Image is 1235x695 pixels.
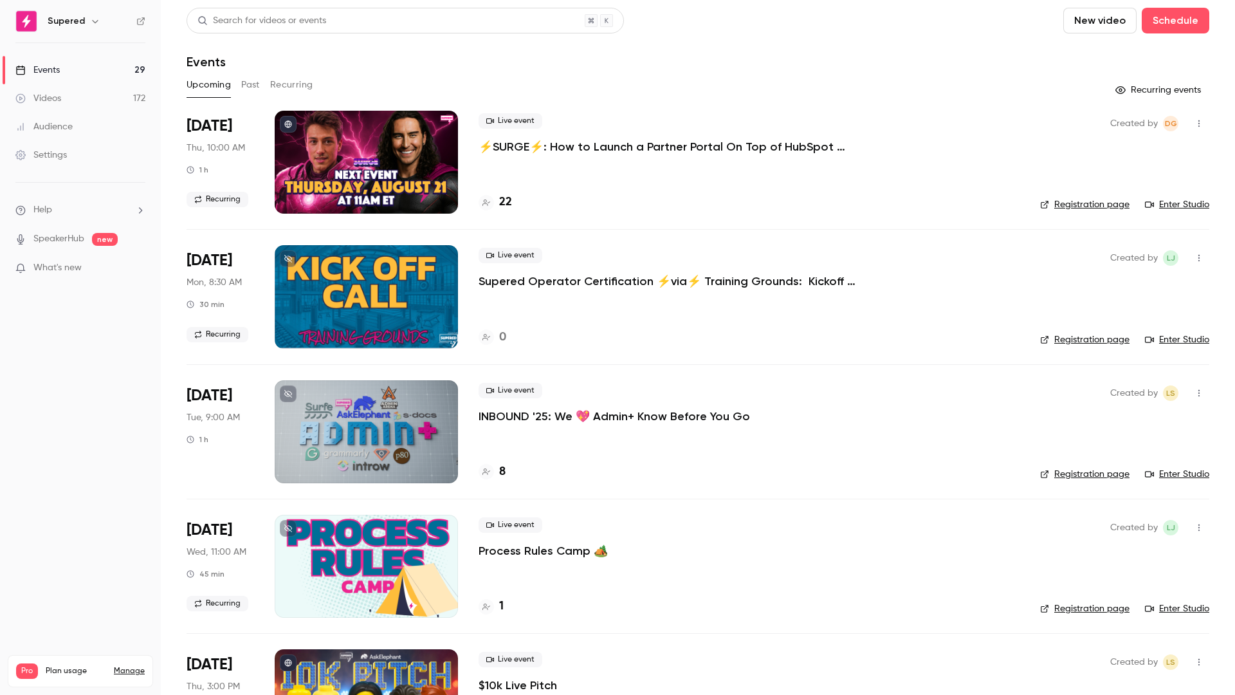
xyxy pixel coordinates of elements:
a: SpeakerHub [33,232,84,246]
span: LJ [1167,250,1175,266]
span: Created by [1110,520,1158,535]
a: Registration page [1040,468,1130,481]
div: 45 min [187,569,224,579]
span: [DATE] [187,654,232,675]
div: 1 h [187,165,208,175]
span: [DATE] [187,520,232,541]
div: 30 min [187,299,224,310]
span: LJ [1167,520,1175,535]
span: Lindsay John [1163,520,1178,535]
a: Registration page [1040,333,1130,346]
span: Help [33,203,52,217]
img: Supered [16,11,37,32]
span: Mon, 8:30 AM [187,276,242,289]
span: Live event [479,113,542,129]
h4: 22 [499,194,512,211]
a: Process Rules Camp 🏕️ [479,543,608,559]
span: What's new [33,261,82,275]
span: Lindsey Smith [1163,654,1178,670]
span: Created by [1110,385,1158,401]
span: Live event [479,517,542,533]
div: Aug 21 Thu, 11:00 AM (America/New York) [187,111,254,214]
div: Aug 27 Wed, 12:00 PM (America/New York) [187,515,254,618]
span: [DATE] [187,385,232,406]
span: Live event [479,383,542,398]
span: Recurring [187,327,248,342]
span: new [92,233,118,246]
li: help-dropdown-opener [15,203,145,217]
span: [DATE] [187,250,232,271]
span: LS [1166,385,1175,401]
span: Pro [16,663,38,679]
a: 8 [479,463,506,481]
span: DG [1165,116,1177,131]
a: Enter Studio [1145,333,1209,346]
div: Aug 26 Tue, 8:00 AM (America/Denver) [187,380,254,483]
span: [DATE] [187,116,232,136]
span: Thu, 10:00 AM [187,142,245,154]
h4: 8 [499,463,506,481]
span: Thu, 3:00 PM [187,680,240,693]
a: Enter Studio [1145,198,1209,211]
button: Recurring events [1110,80,1209,100]
span: D'Ana Guiloff [1163,116,1178,131]
a: ⚡️SURGE⚡️: How to Launch a Partner Portal On Top of HubSpot w/Introw [479,139,864,154]
span: Created by [1110,116,1158,131]
span: Plan usage [46,666,106,676]
span: Live event [479,652,542,667]
iframe: Noticeable Trigger [130,263,145,274]
span: Tue, 9:00 AM [187,411,240,424]
a: Registration page [1040,602,1130,615]
span: Created by [1110,250,1158,266]
h4: 1 [499,598,504,615]
button: New video [1063,8,1137,33]
a: 1 [479,598,504,615]
span: LS [1166,654,1175,670]
a: INBOUND '25: We 💖 Admin+ Know Before You Go [479,409,750,424]
span: Recurring [187,596,248,611]
div: Search for videos or events [197,14,326,28]
h1: Events [187,54,226,69]
a: Supered Operator Certification ⚡️via⚡️ Training Grounds: Kickoff Call [479,273,864,289]
span: Recurring [187,192,248,207]
a: Registration page [1040,198,1130,211]
button: Upcoming [187,75,231,95]
a: $10k Live Pitch [479,678,557,693]
div: Videos [15,92,61,105]
button: Schedule [1142,8,1209,33]
a: Manage [114,666,145,676]
div: Events [15,64,60,77]
a: 22 [479,194,512,211]
div: Settings [15,149,67,162]
span: Live event [479,248,542,263]
div: 1 h [187,434,208,445]
button: Past [241,75,260,95]
span: Wed, 11:00 AM [187,546,246,559]
h6: Supered [48,15,85,28]
a: 0 [479,329,506,346]
div: Aug 25 Mon, 9:30 AM (America/New York) [187,245,254,348]
a: Enter Studio [1145,602,1209,615]
span: Lindsay John [1163,250,1178,266]
h4: 0 [499,329,506,346]
button: Recurring [270,75,313,95]
span: Lindsey Smith [1163,385,1178,401]
div: Audience [15,120,73,133]
span: Created by [1110,654,1158,670]
a: Enter Studio [1145,468,1209,481]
